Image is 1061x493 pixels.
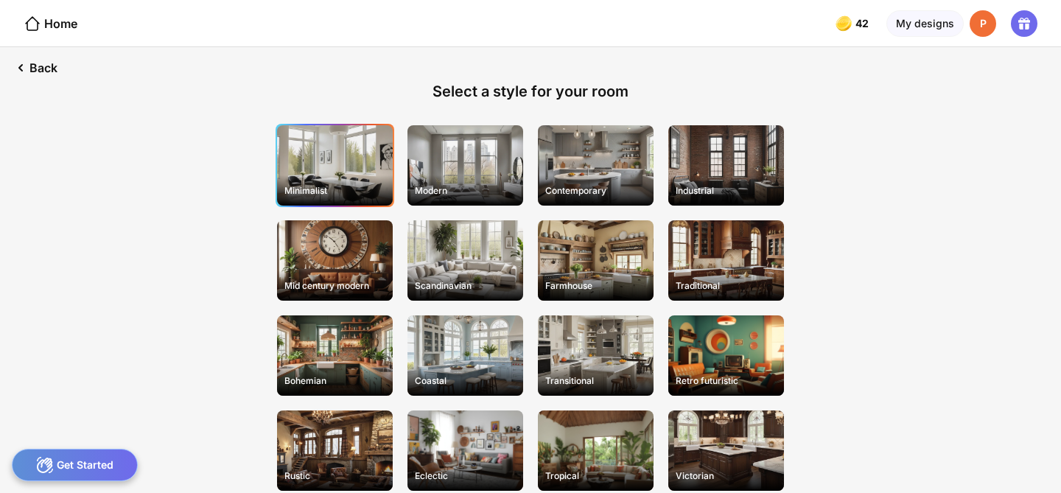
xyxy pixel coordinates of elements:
[539,274,652,297] div: Farmhouse
[279,179,391,202] div: Minimalist
[539,369,652,392] div: Transitional
[670,179,782,202] div: Industrial
[855,18,872,29] span: 42
[670,274,782,297] div: Traditional
[279,464,391,487] div: Rustic
[539,179,652,202] div: Contemporary
[409,274,522,297] div: Scandinavian
[670,464,782,487] div: Victorian
[409,464,522,487] div: Eclectic
[886,10,964,37] div: My designs
[409,179,522,202] div: Modern
[24,15,77,32] div: Home
[433,83,628,100] div: Select a style for your room
[279,369,391,392] div: Bohemian
[279,274,391,297] div: Mid century modern
[970,10,996,37] div: P
[539,464,652,487] div: Tropical
[670,369,782,392] div: Retro futuristic
[409,369,522,392] div: Coastal
[12,449,138,481] div: Get Started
